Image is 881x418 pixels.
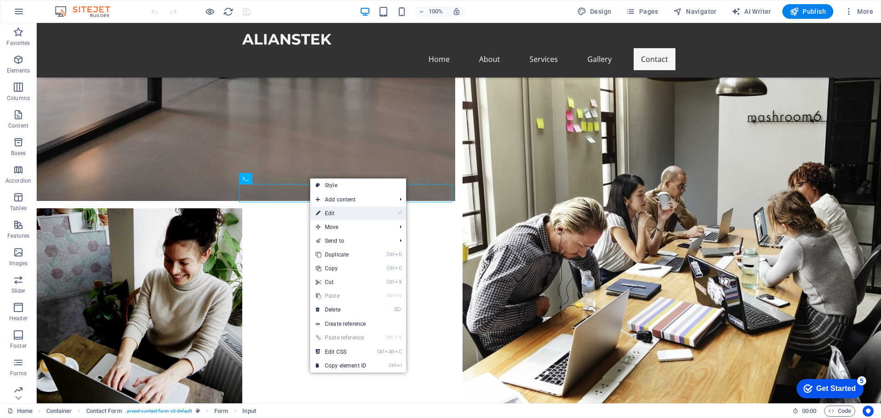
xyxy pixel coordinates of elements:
[223,6,234,17] button: reload
[731,7,771,16] span: AI Writer
[824,406,855,417] button: Code
[622,4,662,19] button: Pages
[310,248,372,262] a: CtrlDDuplicate
[223,6,234,17] i: Reload page
[46,406,256,417] nav: breadcrumb
[9,315,28,322] p: Header
[387,251,394,257] i: Ctrl
[7,67,30,74] p: Elements
[310,317,406,331] a: Create reference
[574,4,615,19] div: Design (Ctrl+Alt+Y)
[9,260,28,267] p: Images
[310,289,372,303] a: CtrlVPaste
[387,293,394,299] i: Ctrl
[574,4,615,19] button: Design
[844,7,873,16] span: More
[310,262,372,275] a: CtrlCCopy
[27,10,67,18] div: Get Started
[11,150,26,157] p: Boxes
[828,406,851,417] span: Code
[53,6,122,17] img: Editor Logo
[310,303,372,317] a: ⌦Delete
[310,178,406,192] a: Style
[669,4,720,19] button: Navigator
[310,345,372,359] a: CtrlAltCEdit CSS
[626,7,658,16] span: Pages
[10,370,27,377] p: Forms
[7,5,74,24] div: Get Started 5 items remaining, 0% complete
[310,275,372,289] a: CtrlXCut
[415,6,447,17] button: 100%
[802,406,816,417] span: 00 00
[68,2,77,11] div: 5
[8,122,28,129] p: Content
[790,7,826,16] span: Publish
[7,232,29,240] p: Features
[394,307,401,312] i: ⌦
[310,234,392,248] a: Send to
[809,407,810,414] span: :
[397,210,401,216] i: ⏎
[10,205,27,212] p: Tables
[46,406,72,417] span: Click to select. Double-click to edit
[863,406,874,417] button: Usercentrics
[395,349,401,355] i: C
[385,349,394,355] i: Alt
[429,6,443,17] h6: 100%
[395,265,401,271] i: C
[310,220,392,234] span: Move
[387,265,394,271] i: Ctrl
[242,406,256,417] span: Click to select. Double-click to edit
[204,6,215,17] button: Click here to leave preview mode and continue editing
[782,4,833,19] button: Publish
[395,251,401,257] i: D
[728,4,775,19] button: AI Writer
[387,279,394,285] i: Ctrl
[395,279,401,285] i: X
[394,334,398,340] i: ⇧
[126,406,192,417] span: . preset-contact-form-v3-default
[673,7,717,16] span: Navigator
[395,293,401,299] i: V
[399,334,401,340] i: V
[310,331,372,345] a: Ctrl⇧VPaste reference
[214,406,228,417] span: Click to select. Double-click to edit
[10,342,27,350] p: Footer
[452,7,461,16] i: On resize automatically adjust zoom level to fit chosen device.
[86,406,122,417] span: Click to select. Double-click to edit
[389,362,396,368] i: Ctrl
[6,39,30,47] p: Favorites
[310,359,372,373] a: CtrlICopy element ID
[377,349,385,355] i: Ctrl
[577,7,612,16] span: Design
[11,287,26,295] p: Slider
[6,177,31,184] p: Accordion
[310,206,372,220] a: ⏎Edit
[310,193,392,206] span: Add content
[792,406,817,417] h6: Session time
[385,334,393,340] i: Ctrl
[841,4,877,19] button: More
[397,362,401,368] i: I
[196,408,200,413] i: This element is a customizable preset
[7,95,30,102] p: Columns
[7,406,33,417] a: Click to cancel selection. Double-click to open Pages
